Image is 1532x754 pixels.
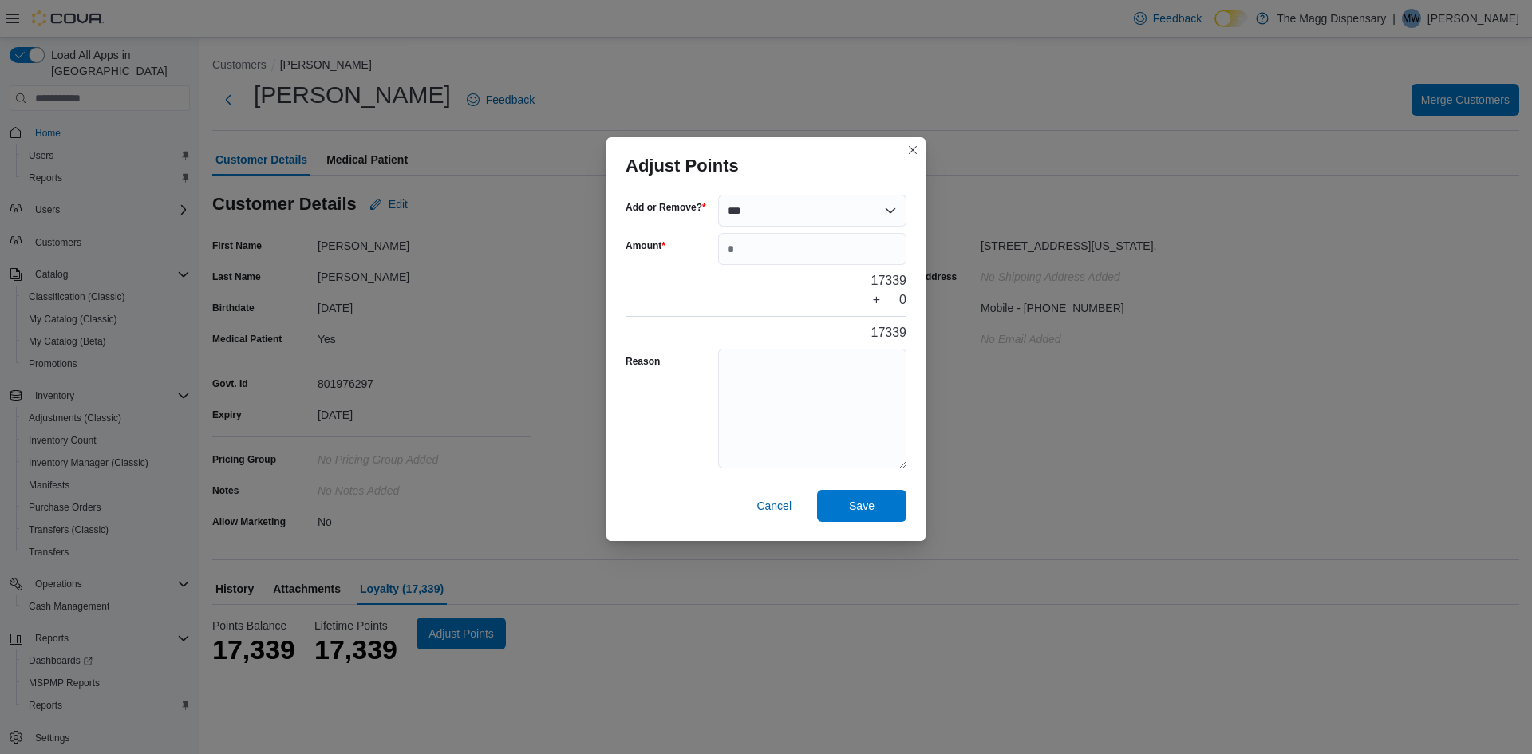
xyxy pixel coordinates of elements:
button: Closes this modal window [903,140,922,160]
span: Save [849,498,875,514]
div: + [873,290,880,310]
span: Cancel [756,498,792,514]
label: Amount [626,239,665,252]
label: Reason [626,355,660,368]
button: Cancel [750,490,798,522]
h3: Adjust Points [626,156,739,176]
button: Save [817,490,906,522]
label: Add or Remove? [626,201,706,214]
div: 0 [899,290,906,310]
div: 17339 [871,323,907,342]
div: 17339 [871,271,907,290]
